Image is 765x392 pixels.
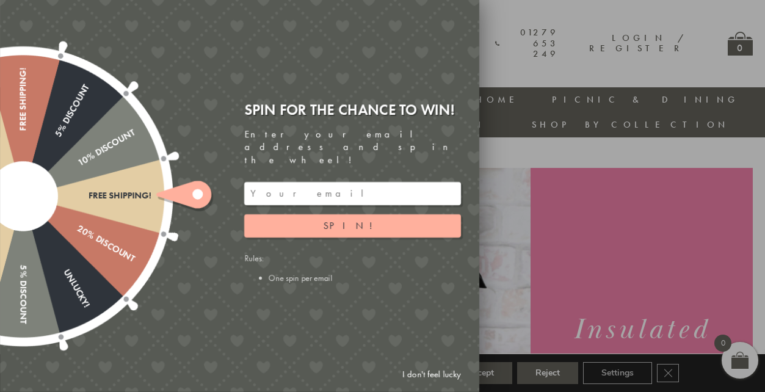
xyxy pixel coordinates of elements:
div: Rules: [244,253,461,283]
div: 5% Discount [18,196,28,324]
div: Enter your email address and spin the wheel! [244,128,461,166]
div: Free shipping! [18,68,28,196]
div: 10% Discount [20,128,136,201]
input: Your email [244,182,461,205]
div: 20% Discount [20,192,136,265]
li: One spin per email [269,272,461,283]
div: 5% Discount [18,82,92,198]
button: Spin! [244,214,461,238]
span: Spin! [324,219,382,232]
div: Unlucky! [18,194,92,310]
div: Free shipping! [23,191,151,201]
a: I don't feel lucky [396,363,467,386]
div: Spin for the chance to win! [244,100,461,119]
